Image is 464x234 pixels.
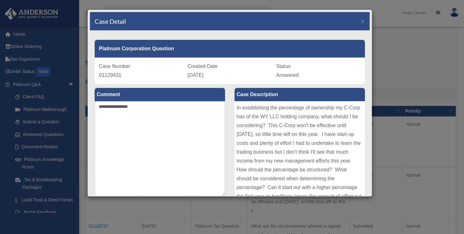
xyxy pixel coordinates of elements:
[235,88,365,101] label: Case Description
[95,88,225,101] label: Comment
[361,17,365,25] span: ×
[361,18,365,24] button: Close
[95,17,126,26] h4: Case Detail
[235,101,365,196] div: In establishing the percentage of ownership my C-Corp has of the WY LLC holding company, what sho...
[99,64,130,69] span: Case Number
[276,72,299,78] span: Answered
[188,64,218,69] span: Created Date
[95,40,365,58] div: Platinum Corporation Question
[99,72,122,78] span: 01129431
[276,64,291,69] span: Status
[188,72,204,78] span: [DATE]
